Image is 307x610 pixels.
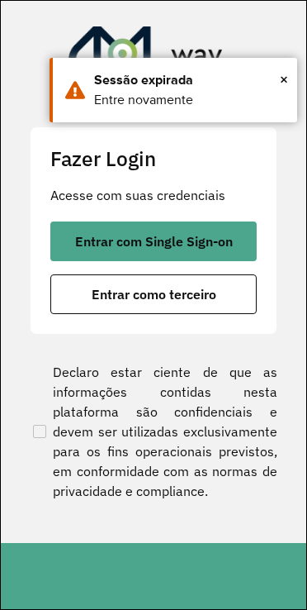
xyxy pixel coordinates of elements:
span: × [280,67,288,92]
h2: Fazer Login [50,147,257,171]
div: Entre novamente [94,90,285,110]
span: Entrar com Single Sign-on [75,235,233,248]
button: button [50,222,257,261]
div: Sessão expirada [94,70,285,90]
button: Close [280,67,288,92]
p: Acesse com suas credenciais [50,185,257,205]
span: Entrar como terceiro [92,288,216,301]
img: Roteirizador AmbevTech [68,26,239,106]
button: button [50,274,257,314]
label: Declaro estar ciente de que as informações contidas nesta plataforma são confidenciais e devem se... [30,362,277,501]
